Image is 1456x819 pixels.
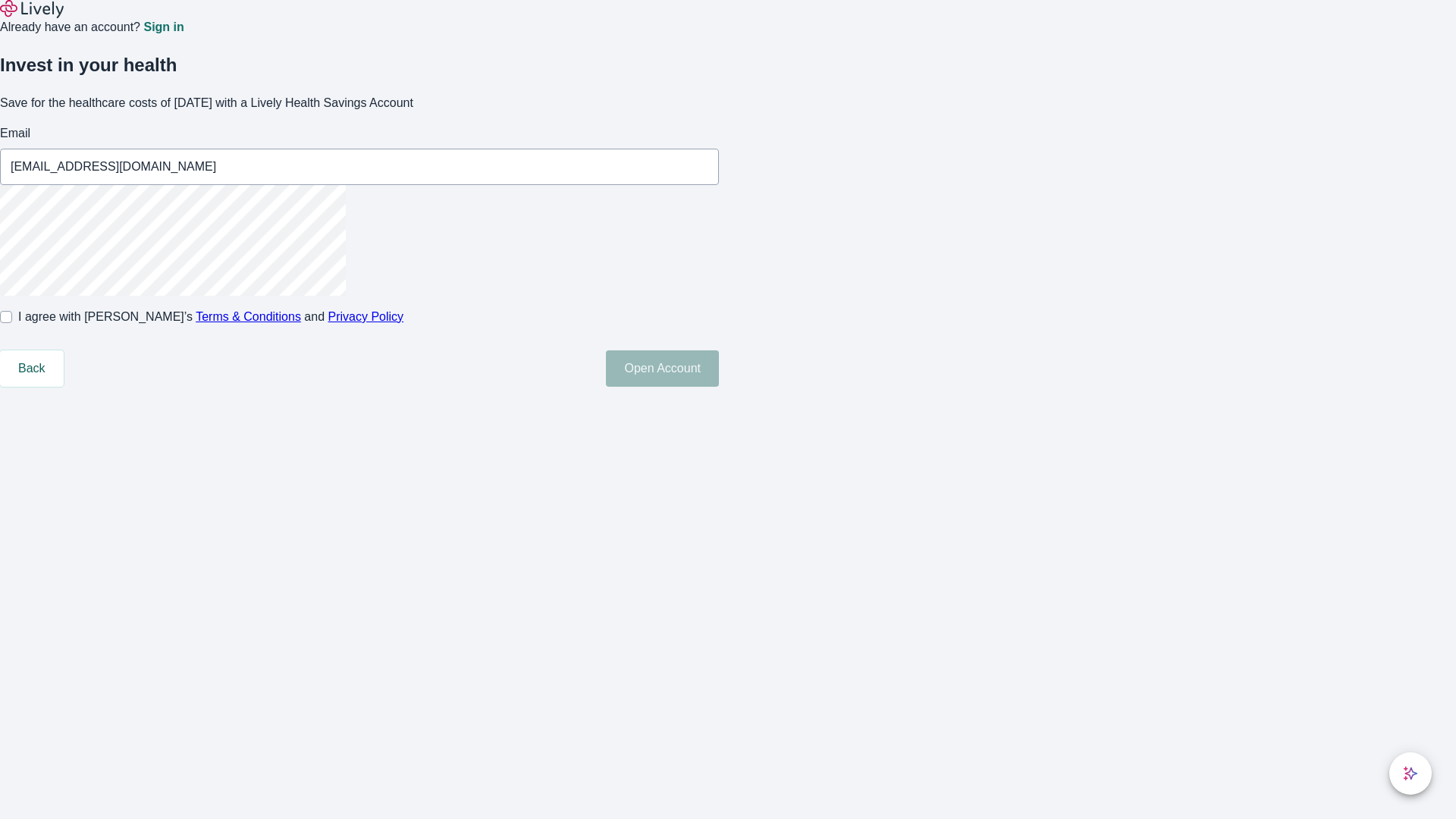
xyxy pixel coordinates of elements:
[1389,752,1432,795] button: chat
[328,310,404,323] a: Privacy Policy
[1403,766,1418,781] svg: Lively AI Assistant
[18,308,403,326] span: I agree with [PERSON_NAME]’s and
[196,310,301,323] a: Terms & Conditions
[143,21,184,33] a: Sign in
